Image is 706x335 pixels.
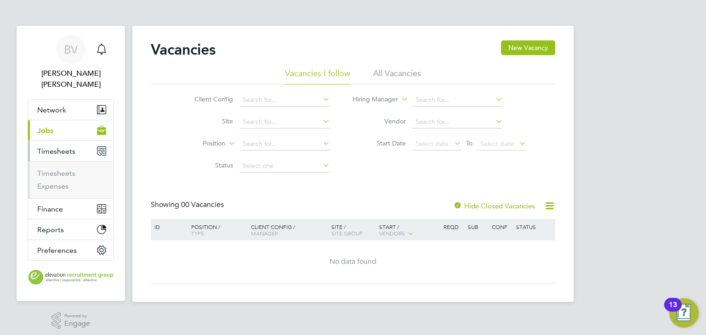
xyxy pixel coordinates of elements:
[453,201,535,210] label: Hide Closed Vacancies
[17,26,125,301] nav: Main navigation
[28,270,114,285] a: Go to home page
[64,320,90,328] span: Engage
[28,161,114,198] div: Timesheets
[37,182,68,190] a: Expenses
[501,40,555,55] button: New Vacancy
[191,229,204,237] span: Type
[353,139,406,147] label: Start Date
[37,106,66,114] span: Network
[37,246,77,255] span: Preferences
[480,140,513,148] span: Select date
[181,200,224,209] span: 00 Vacancies
[249,219,329,241] div: Client Config /
[28,35,114,90] a: BV[PERSON_NAME] [PERSON_NAME]
[64,44,78,56] span: BV
[331,229,363,237] span: Site Group
[463,137,475,149] span: To
[37,225,64,234] span: Reports
[441,219,465,234] div: Reqd
[466,219,490,234] div: Sub
[412,94,503,106] input: Search for...
[345,95,398,104] label: Hiring Manager
[669,305,677,317] div: 13
[172,139,225,148] label: Position
[379,229,405,237] span: Vendors
[490,219,513,234] div: Conf
[64,312,90,320] span: Powered by
[669,298,699,328] button: Open Resource Center, 13 new notifications
[514,219,554,234] div: Status
[412,116,503,128] input: Search for...
[377,219,441,242] div: Start /
[373,68,421,84] li: All Vacancies
[28,270,113,285] img: elevationrecruitmentgroup-logo-retina.png
[239,138,330,151] input: Search for...
[251,229,278,237] span: Manager
[151,40,216,59] h2: Vacancies
[37,147,75,156] span: Timesheets
[28,100,114,120] button: Network
[416,140,449,148] span: Select date
[239,94,330,106] input: Search for...
[28,68,114,90] span: Bethany Louise Vaines
[28,199,114,219] button: Finance
[239,160,330,173] input: Select one
[180,95,233,103] label: Client Config
[28,120,114,140] button: Jobs
[353,117,406,125] label: Vendor
[285,68,350,84] li: Vacancies I follow
[180,161,233,169] label: Status
[152,257,554,267] div: No data found
[184,219,249,241] div: Position /
[37,205,63,213] span: Finance
[28,240,114,260] button: Preferences
[180,117,233,125] label: Site
[239,116,330,128] input: Search for...
[28,219,114,240] button: Reports
[152,219,184,234] div: ID
[51,312,91,329] a: Powered byEngage
[151,200,226,210] div: Showing
[329,219,377,241] div: Site /
[28,141,114,161] button: Timesheets
[37,169,75,178] a: Timesheets
[37,126,53,135] span: Jobs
